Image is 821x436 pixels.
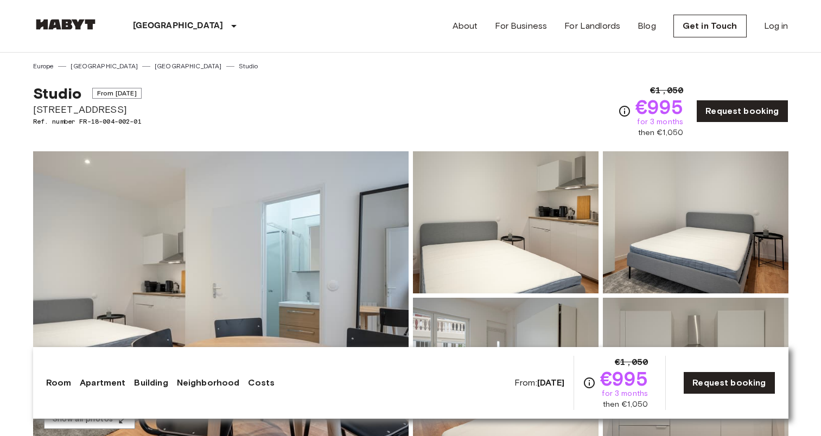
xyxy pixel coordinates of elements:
[537,377,565,388] b: [DATE]
[638,20,656,33] a: Blog
[248,376,275,389] a: Costs
[602,388,648,399] span: for 3 months
[71,61,138,71] a: [GEOGRAPHIC_DATA]
[239,61,258,71] a: Studio
[673,15,747,37] a: Get in Touch
[683,371,775,394] a: Request booking
[33,84,82,102] span: Studio
[46,376,72,389] a: Room
[583,376,596,389] svg: Check cost overview for full price breakdown. Please note that discounts apply to new joiners onl...
[514,377,565,389] span: From:
[80,376,125,389] a: Apartment
[134,376,168,389] a: Building
[33,61,54,71] a: Europe
[413,151,599,293] img: Picture of unit FR-18-004-002-01
[44,409,135,429] button: Show all photos
[650,84,683,97] span: €1,050
[564,20,620,33] a: For Landlords
[133,20,224,33] p: [GEOGRAPHIC_DATA]
[603,399,648,410] span: then €1,050
[155,61,222,71] a: [GEOGRAPHIC_DATA]
[33,19,98,30] img: Habyt
[600,369,648,388] span: €995
[495,20,547,33] a: For Business
[618,105,631,118] svg: Check cost overview for full price breakdown. Please note that discounts apply to new joiners onl...
[177,376,240,389] a: Neighborhood
[33,117,142,126] span: Ref. number FR-18-004-002-01
[92,88,142,99] span: From [DATE]
[764,20,788,33] a: Log in
[603,151,788,293] img: Picture of unit FR-18-004-002-01
[33,102,142,117] span: [STREET_ADDRESS]
[696,100,788,123] a: Request booking
[635,97,684,117] span: €995
[638,127,684,138] span: then €1,050
[637,117,683,127] span: for 3 months
[453,20,478,33] a: About
[615,356,648,369] span: €1,050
